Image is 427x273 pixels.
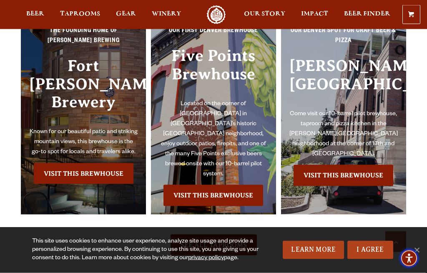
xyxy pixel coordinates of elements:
div: This site uses cookies to enhance user experience, analyze site usage and provide a personalized ... [32,238,263,263]
a: Beer [21,5,50,24]
a: Winery [146,5,186,24]
p: The Founding Home of [PERSON_NAME] Brewing [29,26,138,51]
a: Impact [296,5,334,24]
h3: Five Points Brewhouse [159,47,268,99]
span: Impact [301,10,328,17]
a: Beer Finder [339,5,396,24]
p: Known for our beautiful patio and striking mountain views, this brewhouse is the go-to spot for l... [29,127,138,157]
a: Our Story [239,5,291,24]
span: Taprooms [60,10,100,17]
span: Beer [26,10,44,17]
a: Visit the Five Points Brewhouse [163,185,263,206]
h3: [PERSON_NAME][GEOGRAPHIC_DATA] [289,57,398,109]
a: Odell Home [201,5,232,24]
span: Our Story [244,10,285,17]
a: I Agree [347,241,393,259]
p: Our First Denver Brewhouse [159,26,268,41]
a: Visit the Sloan’s Lake Brewhouse [294,165,393,186]
a: Taprooms [55,5,105,24]
span: Beer Finder [344,10,390,17]
p: Located on the corner of [GEOGRAPHIC_DATA] in [GEOGRAPHIC_DATA]’s historic [GEOGRAPHIC_DATA] neig... [159,99,268,179]
p: Our Denver spot for craft beer & pizza [289,26,398,51]
a: Visit the Fort Collin's Brewery & Taproom [34,163,133,184]
span: Gear [116,10,136,17]
span: Winery [152,10,181,17]
div: Accessibility Menu [400,249,418,268]
a: Learn More [283,241,344,259]
a: Gear [111,5,141,24]
p: Come visit our 10-barrel pilot brewhouse, taproom and pizza kitchen in the [PERSON_NAME][GEOGRAPH... [289,109,398,159]
a: privacy policy [188,255,224,262]
h3: Fort [PERSON_NAME] Brewery [29,57,138,127]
